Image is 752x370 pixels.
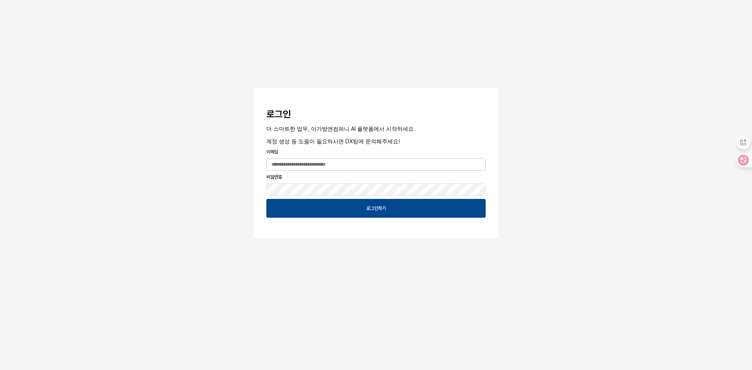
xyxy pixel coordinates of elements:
[266,173,486,180] p: 비밀번호
[366,205,386,211] p: 로그인하기
[266,109,486,120] h3: 로그인
[266,125,486,133] p: 더 스마트한 업무, 아가방앤컴퍼니 AI 플랫폼에서 시작하세요.
[266,137,486,145] p: 계정 생성 등 도움이 필요하시면 DX팀에 문의해주세요!
[266,148,486,155] p: 이메일
[266,199,486,218] button: 로그인하기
